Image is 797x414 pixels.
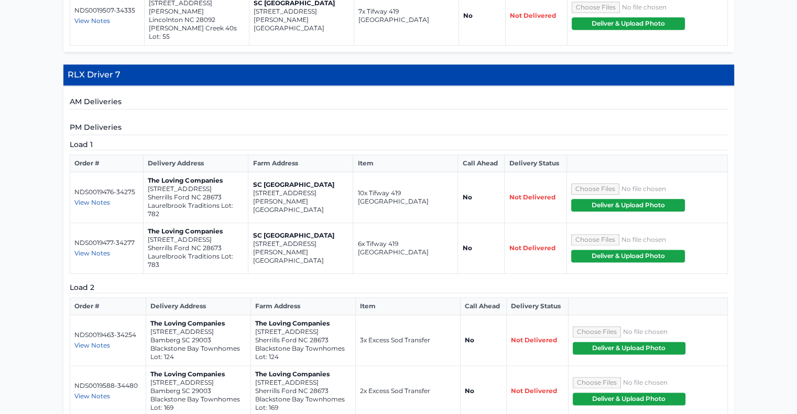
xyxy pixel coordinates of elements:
span: Not Delivered [511,336,557,344]
p: Bamberg SC 29003 [150,336,246,344]
p: The Loving Companies [150,370,246,378]
p: [STREET_ADDRESS] [255,378,351,387]
p: Bamberg SC 29003 [150,387,246,395]
th: Call Ahead [460,298,506,315]
strong: No [465,387,474,395]
p: Laurelbrook Traditions Lot: 783 [148,252,244,269]
button: Deliver & Upload Photo [571,250,685,262]
button: Deliver & Upload Photo [573,393,685,405]
p: [PERSON_NAME] Creek 40s Lot: 55 [149,24,245,41]
p: The Loving Companies [148,227,244,236]
strong: No [465,336,474,344]
span: View Notes [74,249,110,257]
p: Sherrills Ford NC 28673 [255,387,351,395]
th: Delivery Address [144,155,248,172]
th: Delivery Address [146,298,250,315]
p: [GEOGRAPHIC_DATA] [254,24,350,32]
th: Item [355,298,460,315]
button: Deliver & Upload Photo [572,17,685,30]
span: Not Delivered [511,387,557,395]
p: Blackstone Bay Townhomes Lot: 124 [255,344,351,361]
p: The Loving Companies [150,319,246,328]
td: 10x Tifway 419 [GEOGRAPHIC_DATA] [353,172,458,223]
p: Blackstone Bay Townhomes Lot: 169 [255,395,351,412]
th: Farm Address [248,155,353,172]
p: SC [GEOGRAPHIC_DATA] [253,181,348,189]
span: View Notes [74,17,110,25]
th: Farm Address [250,298,355,315]
p: [STREET_ADDRESS] [148,236,244,244]
p: Blackstone Bay Townhomes Lot: 124 [150,344,246,361]
th: Order # [70,155,144,172]
strong: No [462,244,472,252]
p: [STREET_ADDRESS] [148,185,244,193]
p: [STREET_ADDRESS][PERSON_NAME] [253,189,348,206]
p: Blackstone Bay Townhomes Lot: 169 [150,395,246,412]
span: Not Delivered [510,12,556,19]
p: Sherrills Ford NC 28673 [148,193,244,202]
p: [STREET_ADDRESS] [150,328,246,336]
p: [STREET_ADDRESS][PERSON_NAME] [253,240,348,256]
h5: Load 2 [70,282,728,293]
p: The Loving Companies [255,370,351,378]
p: NDS0019477-34277 [74,239,139,247]
p: SC [GEOGRAPHIC_DATA] [253,231,348,240]
p: The Loving Companies [148,176,244,185]
span: View Notes [74,198,110,206]
span: View Notes [74,341,110,349]
th: Delivery Status [505,155,567,172]
p: Sherrills Ford NC 28673 [148,244,244,252]
button: Deliver & Upload Photo [573,342,685,354]
p: NDS0019507-34335 [74,6,140,15]
span: Not Delivered [509,244,555,252]
strong: No [463,12,473,19]
th: Call Ahead [458,155,505,172]
h5: Load 1 [70,139,728,150]
span: Not Delivered [509,193,555,201]
strong: No [462,193,472,201]
p: NDS0019476-34275 [74,188,139,196]
td: 6x Tifway 419 [GEOGRAPHIC_DATA] [353,223,458,274]
th: Delivery Status [506,298,568,315]
p: [STREET_ADDRESS] [255,328,351,336]
td: 3x Excess Sod Transfer [355,315,460,366]
p: Lincolnton NC 28092 [149,16,245,24]
h4: RLX Driver 7 [63,64,734,86]
p: [GEOGRAPHIC_DATA] [253,206,348,214]
p: [GEOGRAPHIC_DATA] [253,256,348,265]
p: [STREET_ADDRESS][PERSON_NAME] [254,7,350,24]
span: View Notes [74,392,110,400]
p: NDS0019588-34480 [74,382,141,390]
button: Deliver & Upload Photo [571,199,685,211]
p: [STREET_ADDRESS] [150,378,246,387]
th: Item [353,155,458,172]
h5: PM Deliveries [70,122,728,135]
th: Order # [70,298,146,315]
p: Sherrills Ford NC 28673 [255,336,351,344]
h5: AM Deliveries [70,96,728,109]
p: Laurelbrook Traditions Lot: 782 [148,202,244,218]
p: The Loving Companies [255,319,351,328]
p: NDS0019463-34254 [74,331,141,339]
